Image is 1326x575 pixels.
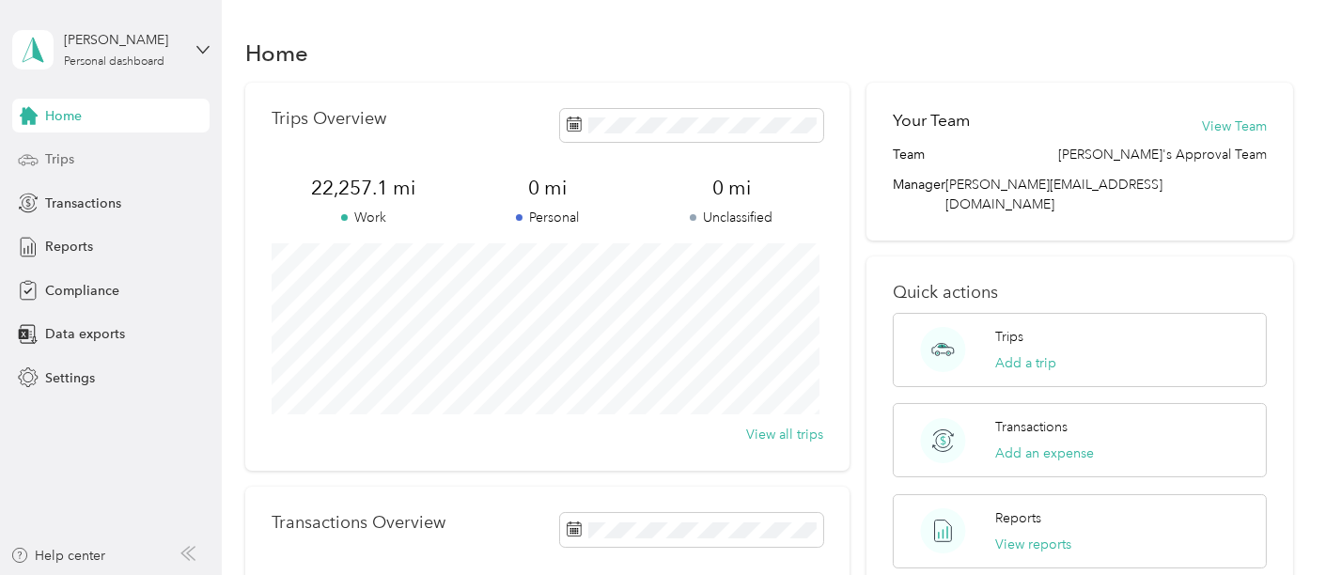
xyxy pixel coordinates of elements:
span: Trips [45,149,74,169]
button: View all trips [746,425,823,444]
p: Trips Overview [272,109,386,129]
span: Settings [45,368,95,388]
p: Unclassified [639,208,823,227]
span: Team [893,145,925,164]
span: Transactions [45,194,121,213]
p: Transactions Overview [272,513,445,533]
iframe: Everlance-gr Chat Button Frame [1221,470,1326,575]
span: 0 mi [456,175,640,201]
p: Trips [995,327,1023,347]
h1: Home [245,43,308,63]
span: Data exports [45,324,125,344]
button: Help center [10,546,106,566]
button: Add an expense [995,443,1094,463]
p: Quick actions [893,283,1268,303]
h2: Your Team [893,109,970,132]
span: [PERSON_NAME][EMAIL_ADDRESS][DOMAIN_NAME] [945,177,1162,212]
span: [PERSON_NAME]'s Approval Team [1058,145,1267,164]
span: Compliance [45,281,119,301]
p: Work [272,208,456,227]
span: 22,257.1 mi [272,175,456,201]
span: Reports [45,237,93,256]
button: Add a trip [995,353,1056,373]
div: [PERSON_NAME] [64,30,181,50]
button: View Team [1202,117,1267,136]
div: Personal dashboard [64,56,164,68]
span: Home [45,106,82,126]
p: Personal [456,208,640,227]
span: Manager [893,175,945,214]
p: Transactions [995,417,1068,437]
span: 0 mi [639,175,823,201]
button: View reports [995,535,1071,554]
p: Reports [995,508,1041,528]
